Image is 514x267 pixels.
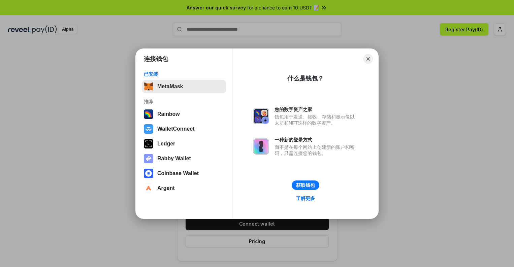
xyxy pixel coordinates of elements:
img: svg+xml,%3Csvg%20width%3D%22120%22%20height%3D%22120%22%20viewBox%3D%220%200%20120%20120%22%20fil... [144,109,153,119]
img: svg+xml,%3Csvg%20width%3D%2228%22%20height%3D%2228%22%20viewBox%3D%220%200%2028%2028%22%20fill%3D... [144,183,153,193]
div: 了解更多 [296,195,315,201]
button: 获取钱包 [292,180,319,190]
img: svg+xml,%3Csvg%20width%3D%2228%22%20height%3D%2228%22%20viewBox%3D%220%200%2028%2028%22%20fill%3D... [144,169,153,178]
div: 什么是钱包？ [287,74,324,82]
img: svg+xml,%3Csvg%20fill%3D%22none%22%20height%3D%2233%22%20viewBox%3D%220%200%2035%2033%22%20width%... [144,82,153,91]
img: svg+xml,%3Csvg%20xmlns%3D%22http%3A%2F%2Fwww.w3.org%2F2000%2Fsvg%22%20fill%3D%22none%22%20viewBox... [253,138,269,155]
div: Coinbase Wallet [157,170,199,176]
div: WalletConnect [157,126,195,132]
div: 钱包用于发送、接收、存储和显示像以太坊和NFT这样的数字资产。 [275,114,358,126]
div: 推荐 [144,99,224,105]
div: Ledger [157,141,175,147]
div: MetaMask [157,84,183,90]
div: 一种新的登录方式 [275,137,358,143]
img: svg+xml,%3Csvg%20xmlns%3D%22http%3A%2F%2Fwww.w3.org%2F2000%2Fsvg%22%20fill%3D%22none%22%20viewBox... [253,108,269,124]
div: Rainbow [157,111,180,117]
button: WalletConnect [142,122,226,136]
button: Rainbow [142,107,226,121]
div: 而不是在每个网站上创建新的账户和密码，只需连接您的钱包。 [275,144,358,156]
button: Close [363,54,373,64]
img: svg+xml,%3Csvg%20width%3D%2228%22%20height%3D%2228%22%20viewBox%3D%220%200%2028%2028%22%20fill%3D... [144,124,153,134]
img: svg+xml,%3Csvg%20xmlns%3D%22http%3A%2F%2Fwww.w3.org%2F2000%2Fsvg%22%20width%3D%2228%22%20height%3... [144,139,153,148]
h1: 连接钱包 [144,55,168,63]
button: Argent [142,181,226,195]
a: 了解更多 [292,194,319,203]
img: svg+xml,%3Csvg%20xmlns%3D%22http%3A%2F%2Fwww.w3.org%2F2000%2Fsvg%22%20fill%3D%22none%22%20viewBox... [144,154,153,163]
button: Coinbase Wallet [142,167,226,180]
div: 获取钱包 [296,182,315,188]
button: Ledger [142,137,226,151]
button: MetaMask [142,80,226,93]
div: 您的数字资产之家 [275,106,358,112]
button: Rabby Wallet [142,152,226,165]
div: Argent [157,185,175,191]
div: 已安装 [144,71,224,77]
div: Rabby Wallet [157,156,191,162]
